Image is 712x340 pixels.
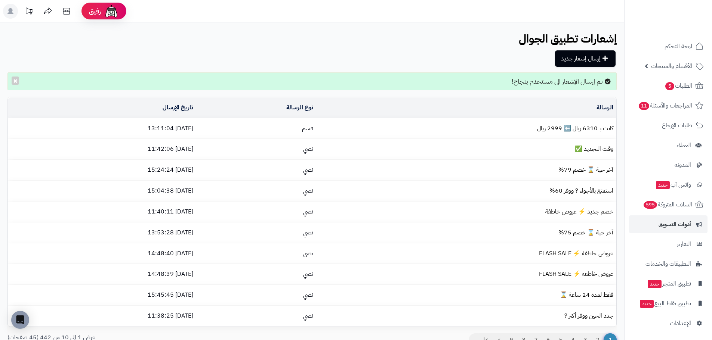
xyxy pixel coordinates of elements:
span: جديد [648,280,662,288]
a: وآتس آبجديد [629,176,708,194]
span: الطلبات [665,81,692,91]
td: [DATE] 11:38:25 [8,306,196,326]
a: التطبيقات والخدمات [629,255,708,273]
td: نصي [196,306,316,326]
td: نصي [196,160,316,180]
a: تاريخ الإرسال [163,103,193,112]
td: [DATE] 14:48:40 [8,243,196,264]
img: logo-2.png [661,6,705,21]
img: ai-face.png [104,4,119,19]
span: التقارير [677,239,691,249]
a: عروض خاطفة ⚡ FLASH SALE [539,249,613,258]
a: فقط لمدة 24 ساعة ⌛ [560,290,613,299]
a: تطبيق المتجرجديد [629,275,708,293]
a: طلبات الإرجاع [629,116,708,134]
span: وآتس آب [655,180,691,190]
a: لوحة التحكم [629,37,708,55]
span: تطبيق المتجر [647,278,691,289]
td: نصي [196,222,316,243]
a: إرسال إشعار جديد [555,50,616,67]
button: × [12,77,19,85]
a: التقارير [629,235,708,253]
a: نوع الرسالة [286,103,313,112]
span: أدوات التسويق [659,219,691,230]
a: جدد الحين ووفر أكثر ? [564,311,613,320]
span: المراجعات والأسئلة [638,100,692,111]
span: لوحة التحكم [665,41,692,52]
a: آخر حبة ⌛ خصم 79% [558,165,613,174]
a: خصم جديد ⚡ عروض خاطفة [545,207,613,216]
a: العملاء [629,136,708,154]
td: نصي [196,264,316,284]
td: نصي [196,202,316,222]
td: [DATE] 11:42:06 [8,139,196,159]
span: جديد [640,300,654,308]
a: أدوات التسويق [629,215,708,233]
td: [DATE] 14:48:39 [8,264,196,284]
td: نصي [196,139,316,159]
a: استمتع بالأجواء ? ووفر 60% [549,186,613,195]
div: Open Intercom Messenger [11,311,29,329]
td: [DATE] 15:24:24 [8,160,196,180]
span: 11 [638,102,649,110]
span: 5 [665,82,674,91]
div: تم إرسال الإشعار الى مستخدم بنجاح! [7,72,617,90]
span: طلبات الإرجاع [662,120,692,131]
span: الإعدادات [670,318,691,328]
span: الأقسام والمنتجات [651,61,692,71]
a: المدونة [629,156,708,174]
a: الرسالة [597,103,613,112]
td: [DATE] 11:40:11 [8,202,196,222]
span: التطبيقات والخدمات [645,259,691,269]
td: [DATE] 15:04:38 [8,181,196,201]
td: نصي [196,285,316,305]
a: الطلبات5 [629,77,708,95]
a: عروض خاطفة ⚡ FLASH SALE [539,269,613,278]
span: السلات المتروكة [643,199,692,210]
a: وقت التجديد ✅ [575,144,613,153]
a: المراجعات والأسئلة11 [629,97,708,115]
a: آخر حبة ⌛ خصم 75% [558,228,613,237]
td: قسم [196,118,316,139]
td: [DATE] 15:45:45 [8,285,196,305]
span: رفيق [89,7,101,16]
span: جديد [656,181,670,189]
a: الإعدادات [629,314,708,332]
td: نصي [196,243,316,264]
td: نصي [196,181,316,201]
td: [DATE] 13:53:28 [8,222,196,243]
a: كانت بـ 6310 ريال ⬅️ 2999 ريال [537,124,613,133]
td: [DATE] 13:11:04 [8,118,196,139]
span: 595 [643,201,657,209]
span: المدونة [675,160,691,170]
a: السلات المتروكة595 [629,196,708,213]
a: تطبيق نقاط البيعجديد [629,294,708,312]
a: تحديثات المنصة [20,4,38,21]
b: إشعارات تطبيق الجوال [519,30,617,47]
span: العملاء [676,140,691,150]
span: تطبيق نقاط البيع [639,298,691,309]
